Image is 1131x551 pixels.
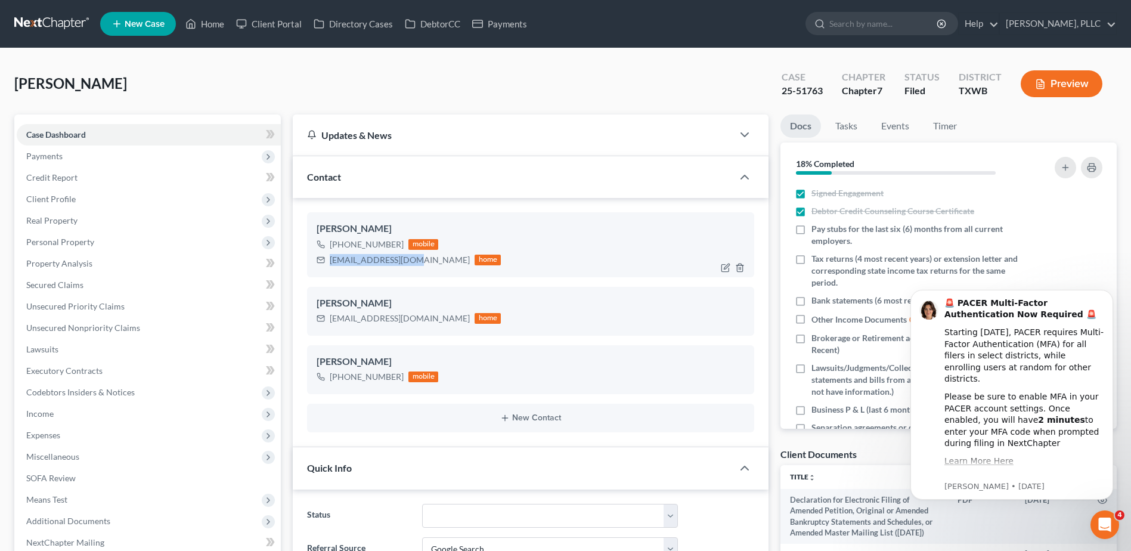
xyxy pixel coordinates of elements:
[924,114,966,138] a: Timer
[1021,70,1102,97] button: Preview
[179,13,230,35] a: Home
[842,84,885,98] div: Chapter
[826,114,867,138] a: Tasks
[17,360,281,382] a: Executory Contracts
[17,339,281,360] a: Lawsuits
[796,159,854,169] strong: 18% Completed
[26,516,110,526] span: Additional Documents
[475,313,501,324] div: home
[26,537,104,547] span: NextChapter Mailing
[308,13,399,35] a: Directory Cases
[26,451,79,462] span: Miscellaneous
[230,13,308,35] a: Client Portal
[26,172,78,182] span: Credit Report
[317,355,745,369] div: [PERSON_NAME]
[1000,13,1116,35] a: [PERSON_NAME], PLLC
[330,371,404,383] div: [PHONE_NUMBER]
[408,372,438,382] div: mobile
[330,254,470,266] div: [EMAIL_ADDRESS][DOMAIN_NAME]
[26,194,76,204] span: Client Profile
[904,70,940,84] div: Status
[17,167,281,188] a: Credit Report
[808,474,816,481] i: unfold_more
[872,114,919,138] a: Events
[17,296,281,317] a: Unsecured Priority Claims
[26,366,103,376] span: Executory Contracts
[399,13,466,35] a: DebtorCC
[26,344,58,354] span: Lawsuits
[811,295,960,307] span: Bank statements (6 most recent months)
[811,362,1022,398] span: Lawsuits/Judgments/Collection Letters (Include current statements and bills from all creditors fo...
[811,205,974,217] span: Debtor Credit Counseling Course Certificate
[17,253,281,274] a: Property Analysis
[26,387,135,397] span: Codebtors Insiders & Notices
[307,129,718,141] div: Updates & News
[317,296,745,311] div: [PERSON_NAME]
[1115,510,1124,520] span: 4
[811,253,1022,289] span: Tax returns (4 most recent years) or extension letter and corresponding state income tax returns ...
[26,301,125,311] span: Unsecured Priority Claims
[317,413,745,423] button: New Contact
[959,84,1002,98] div: TXWB
[811,422,1022,445] span: Separation agreements or decrees of divorces finalized in the past 2 years
[811,223,1022,247] span: Pay stubs for the last six (6) months from all current employers.
[829,13,938,35] input: Search by name...
[782,84,823,98] div: 25-51763
[307,171,341,182] span: Contact
[26,494,67,504] span: Means Test
[904,84,940,98] div: Filed
[877,85,882,96] span: 7
[26,151,63,161] span: Payments
[26,473,76,483] span: SOFA Review
[780,489,948,544] td: Declaration for Electronic Filing of Amended Petition, Original or Amended Bankruptcy Statements ...
[811,314,907,326] span: Other Income Documents
[26,430,60,440] span: Expenses
[17,317,281,339] a: Unsecured Nonpriority Claims
[26,408,54,419] span: Income
[330,239,404,250] div: [PHONE_NUMBER]
[893,272,1131,519] iframe: Intercom notifications message
[17,274,281,296] a: Secured Claims
[811,332,1022,356] span: Brokerage or Retirement account statements (Most Recent)
[17,124,281,146] a: Case Dashboard
[301,504,416,528] label: Status
[959,70,1002,84] div: District
[26,215,78,225] span: Real Property
[17,468,281,489] a: SOFA Review
[14,75,127,92] span: [PERSON_NAME]
[780,114,821,138] a: Docs
[842,70,885,84] div: Chapter
[26,237,94,247] span: Personal Property
[466,13,533,35] a: Payments
[307,462,352,473] span: Quick Info
[26,129,86,140] span: Case Dashboard
[811,404,968,416] span: Business P & L (last 6 months) if applicable
[959,13,999,35] a: Help
[1090,510,1119,539] iframe: Intercom live chat
[26,323,140,333] span: Unsecured Nonpriority Claims
[790,472,816,481] a: Titleunfold_more
[408,239,438,250] div: mobile
[125,20,165,29] span: New Case
[26,258,92,268] span: Property Analysis
[317,222,745,236] div: [PERSON_NAME]
[475,255,501,265] div: home
[811,187,884,199] span: Signed Engagement
[26,280,83,290] span: Secured Claims
[330,312,470,324] div: [EMAIL_ADDRESS][DOMAIN_NAME]
[782,70,823,84] div: Case
[780,448,857,460] div: Client Documents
